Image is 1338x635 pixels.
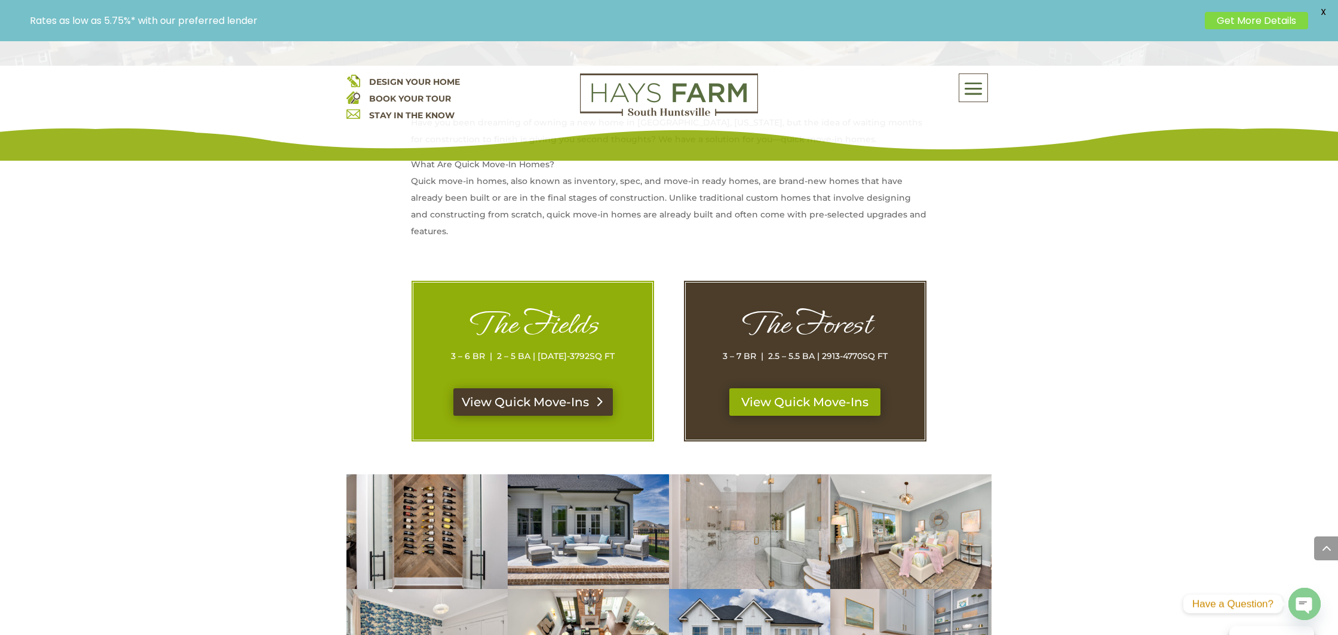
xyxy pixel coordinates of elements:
img: 2106-Forest-Gate-8-400x284.jpg [508,474,669,589]
a: View Quick Move-Ins [453,388,613,416]
img: 2106-Forest-Gate-61-400x284.jpg [669,474,830,589]
a: STAY IN THE KNOW [369,110,455,121]
a: DESIGN YOUR HOME [369,76,460,87]
a: BOOK YOUR TOUR [369,93,451,104]
span: SQ FT [590,351,615,361]
p: 3 – 7 BR | 2.5 – 5.5 BA | 2913-4770 [710,348,901,364]
span: X [1314,3,1332,21]
a: hays farm homes huntsville development [580,108,758,119]
h1: The Fields [437,306,628,348]
img: Logo [580,73,758,116]
h1: The Forest [710,306,901,348]
img: 2106-Forest-Gate-82-400x284.jpg [830,474,992,589]
span: SQ FT [863,351,888,361]
img: book your home tour [346,90,360,104]
img: design your home [346,73,360,87]
a: Get More Details [1205,12,1308,29]
p: What Are Quick Move-In Homes? Quick move-in homes, also known as inventory, spec, and move-in rea... [411,156,927,248]
span: 3 – 6 BR | 2 – 5 BA | [DATE]-3792 [451,351,590,361]
img: 2106-Forest-Gate-27-400x284.jpg [346,474,508,589]
a: View Quick Move-Ins [729,388,880,416]
p: Rates as low as 5.75%* with our preferred lender [30,15,1199,26]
